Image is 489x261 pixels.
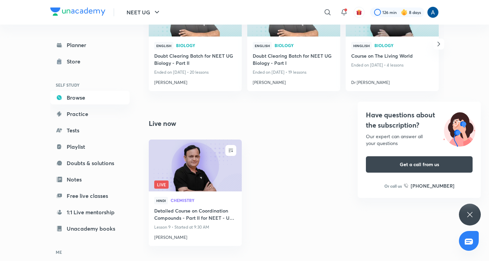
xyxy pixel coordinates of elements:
[351,77,433,86] a: Dr [PERSON_NAME]
[149,118,176,129] h2: Live now
[275,43,335,48] a: Biology
[401,9,408,16] img: streak
[50,189,130,203] a: Free live classes
[374,43,433,48] a: Biology
[404,182,454,189] a: [PHONE_NUMBER]
[351,42,372,49] span: Hinglish
[356,9,362,15] img: avatar
[253,52,335,68] a: Doubt Clearing Batch for NEET UG Biology - Part I
[154,223,236,232] p: Lesson 9 • Started at 9:30 AM
[275,43,335,47] span: Biology
[154,197,168,204] span: Hindi
[154,207,236,223] a: Detailed Course on Coordination Compounds - Part II for NEET - UG 2026
[351,52,433,61] a: Course on The Living World
[438,110,481,147] img: ttu_illustration_new.svg
[50,205,130,219] a: 1:1 Live mentorship
[50,91,130,104] a: Browse
[50,79,130,91] h6: SELF STUDY
[50,222,130,235] a: Unacademy books
[253,68,335,77] p: Ended on [DATE] • 19 lessons
[176,43,236,48] a: Biology
[384,183,402,189] p: Or call us
[50,38,130,52] a: Planner
[50,156,130,170] a: Doubts & solutions
[148,139,242,192] img: new-thumbnail
[411,182,454,189] h6: [PHONE_NUMBER]
[154,180,169,189] span: Live
[366,110,473,130] h4: Have questions about the subscription?
[50,8,105,17] a: Company Logo
[50,140,130,154] a: Playlist
[154,52,236,68] a: Doubt Clearing Batch for NEET UG Biology - Part II
[427,6,439,18] img: Anees Ahmed
[253,42,272,49] span: English
[149,140,242,191] a: new-thumbnailLive
[253,77,335,86] a: [PERSON_NAME]
[67,57,84,66] div: Store
[50,246,130,258] h6: ME
[154,77,236,86] a: [PERSON_NAME]
[50,173,130,186] a: Notes
[374,43,433,47] span: Biology
[122,5,165,19] button: NEET UG
[50,8,105,16] img: Company Logo
[154,232,236,241] a: [PERSON_NAME]
[50,55,130,68] a: Store
[154,42,173,49] span: English
[50,107,130,121] a: Practice
[351,61,433,70] p: Ended on [DATE] • 4 lessons
[171,198,236,203] a: Chemistry
[354,7,365,18] button: avatar
[366,156,473,173] button: Get a call from us
[366,133,473,147] div: Our expert can answer all your questions
[50,124,130,137] a: Tests
[176,43,236,47] span: Biology
[154,68,236,77] p: Ended on [DATE] • 20 lessons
